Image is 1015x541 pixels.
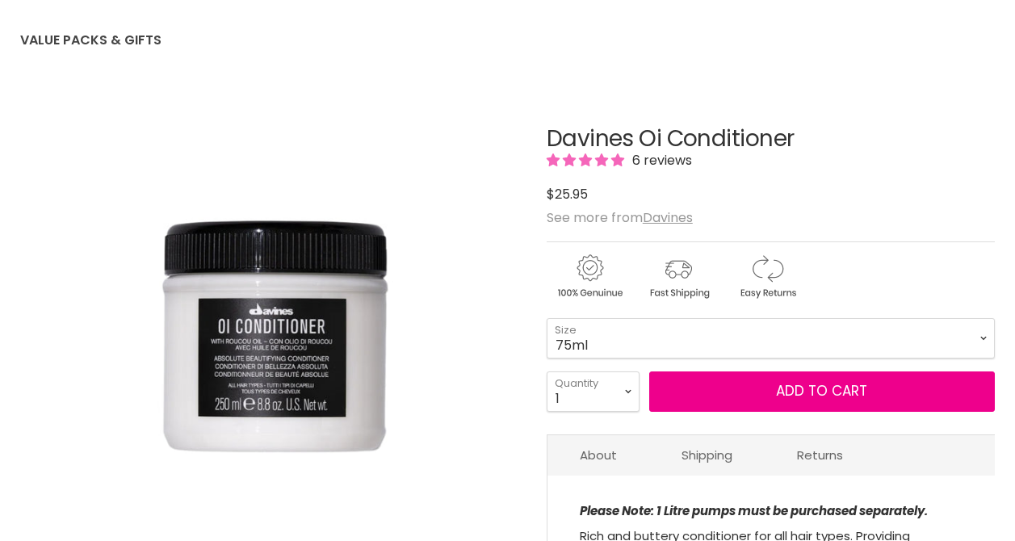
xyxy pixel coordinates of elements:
[547,127,995,152] h1: Davines Oi Conditioner
[776,381,867,401] span: Add to cart
[547,208,693,227] span: See more from
[649,435,765,475] a: Shipping
[643,208,693,227] a: Davines
[8,23,174,57] a: Value Packs & Gifts
[547,371,640,412] select: Quantity
[547,185,588,203] span: $25.95
[724,252,810,301] img: returns.gif
[649,371,995,412] button: Add to cart
[765,435,875,475] a: Returns
[627,151,692,170] span: 6 reviews
[635,252,721,301] img: shipping.gif
[580,502,928,519] strong: Please Note: 1 Litre pumps must be purchased separately.
[547,435,649,475] a: About
[547,151,627,170] span: 4.83 stars
[547,252,632,301] img: genuine.gif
